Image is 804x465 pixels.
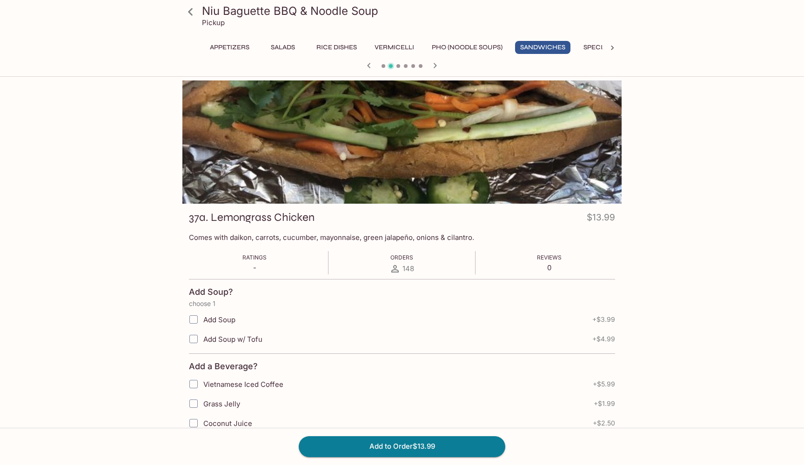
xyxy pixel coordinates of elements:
span: + $2.50 [593,419,615,427]
h3: Niu Baguette BBQ & Noodle Soup [202,4,618,18]
p: choose 1 [189,300,615,307]
h4: Add Soup? [189,287,233,297]
span: Ratings [242,254,267,261]
span: + $3.99 [592,316,615,323]
button: Appetizers [205,41,255,54]
span: + $5.99 [593,380,615,388]
span: Add Soup [203,315,235,324]
button: Rice Dishes [311,41,362,54]
button: Vermicelli [369,41,419,54]
p: 0 [537,263,562,272]
h4: Add a Beverage? [189,361,258,372]
div: 37a. Lemongrass Chicken [182,80,622,204]
p: Pickup [202,18,225,27]
button: Salads [262,41,304,54]
h3: 37a. Lemongrass Chicken [189,210,315,225]
span: Grass Jelly [203,399,240,408]
button: Add to Order$13.99 [299,436,505,457]
p: - [242,263,267,272]
span: Reviews [537,254,562,261]
h4: $13.99 [587,210,615,228]
p: Comes with daikon, carrots, cucumber, mayonnaise, green jalapeño, onions & cilantro. [189,233,615,242]
span: 148 [402,264,414,273]
button: Specials [578,41,620,54]
button: Pho (Noodle Soups) [427,41,508,54]
span: Vietnamese Iced Coffee [203,380,283,389]
span: Add Soup w/ Tofu [203,335,262,344]
span: Orders [390,254,413,261]
button: Sandwiches [515,41,570,54]
span: + $4.99 [592,335,615,343]
span: + $1.99 [594,400,615,407]
span: Coconut Juice [203,419,252,428]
